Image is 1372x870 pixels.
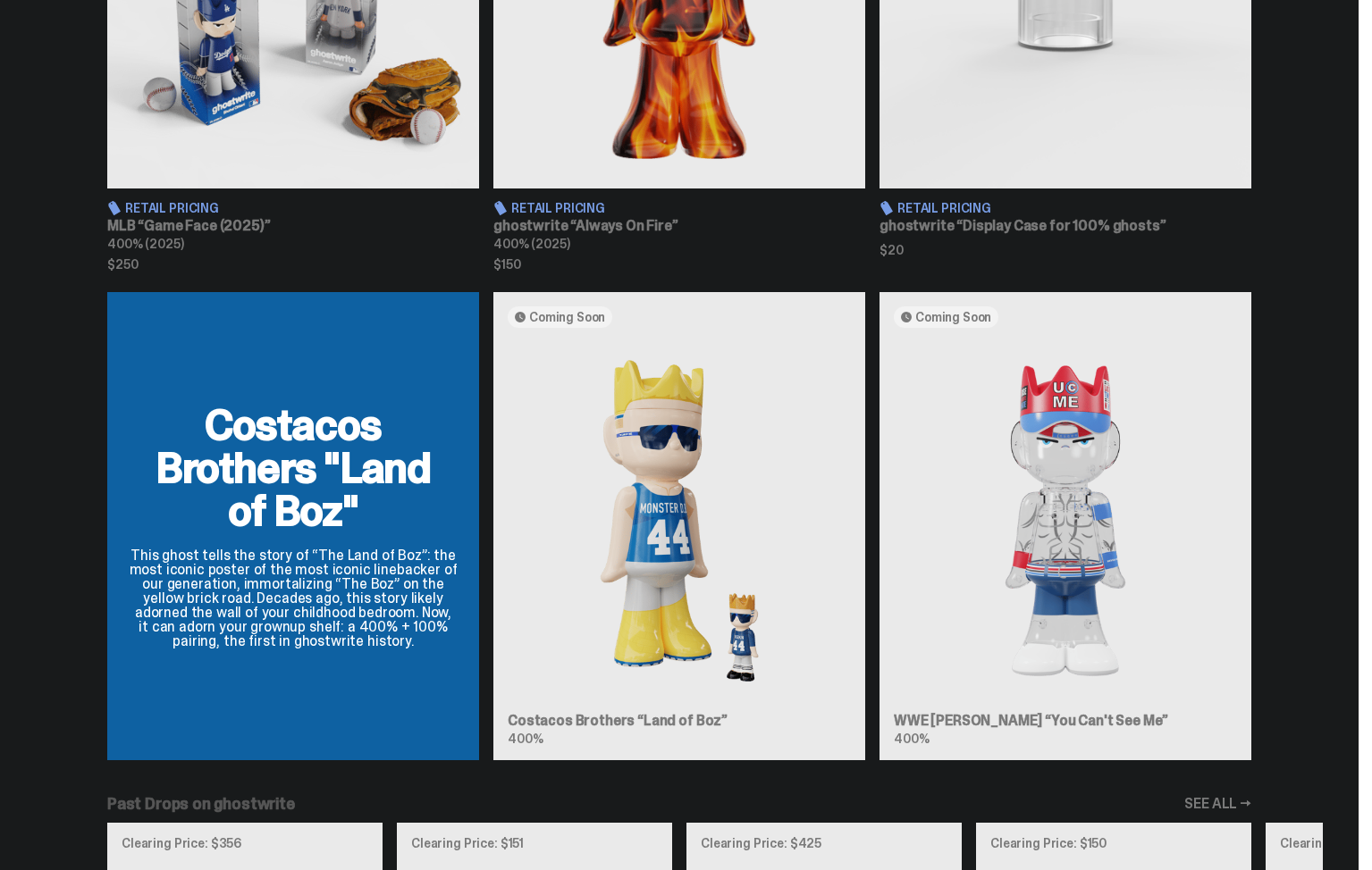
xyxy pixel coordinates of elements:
p: This ghost tells the story of “The Land of Boz”: the most iconic poster of the most iconic lineba... [129,548,458,648]
span: Retail Pricing [511,202,605,214]
h3: ghostwrite “Display Case for 100% ghosts” [880,219,1251,233]
h3: Costacos Brothers “Land of Boz” [508,714,851,728]
h3: WWE [PERSON_NAME] “You Can't See Me” [894,714,1237,728]
h2: Past Drops on ghostwrite [107,796,295,812]
p: Clearing Price: $356 [122,837,368,849]
a: SEE ALL → [1184,797,1251,811]
span: Retail Pricing [897,202,991,214]
p: Clearing Price: $151 [411,837,658,849]
span: 400% [894,731,929,747]
p: Clearing Price: $425 [701,837,947,849]
h3: MLB “Game Face (2025)” [107,219,479,233]
p: Clearing Price: $150 [990,837,1237,849]
span: Coming Soon [915,310,991,324]
span: 400% (2025) [107,236,183,252]
span: $20 [880,244,1251,256]
span: 400% [508,731,543,747]
span: Retail Pricing [125,202,219,214]
img: Land of Boz [508,342,851,699]
img: You Can't See Me [894,342,1237,699]
h2: Costacos Brothers "Land of Boz" [129,404,458,532]
span: Coming Soon [529,310,605,324]
span: $250 [107,258,479,271]
h3: ghostwrite “Always On Fire” [493,219,865,233]
span: 400% (2025) [493,236,569,252]
span: $150 [493,258,865,271]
